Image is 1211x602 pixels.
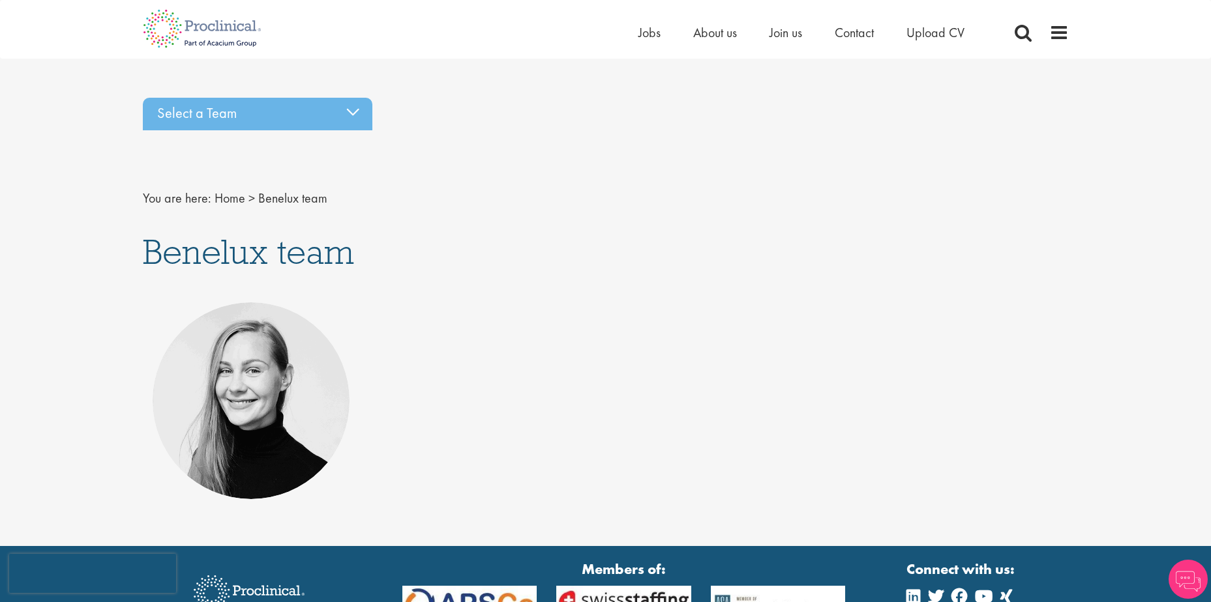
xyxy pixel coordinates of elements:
span: Benelux team [143,229,354,274]
iframe: reCAPTCHA [9,554,176,593]
span: > [248,190,255,207]
div: Select a Team [143,98,372,130]
span: Benelux team [258,190,327,207]
strong: Members of: [402,559,846,579]
a: breadcrumb link [215,190,245,207]
span: You are here: [143,190,211,207]
a: About us [693,24,737,41]
a: Contact [835,24,874,41]
a: Join us [770,24,802,41]
strong: Connect with us: [906,559,1017,579]
a: Jobs [638,24,661,41]
a: Upload CV [906,24,964,41]
img: Chatbot [1169,560,1208,599]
